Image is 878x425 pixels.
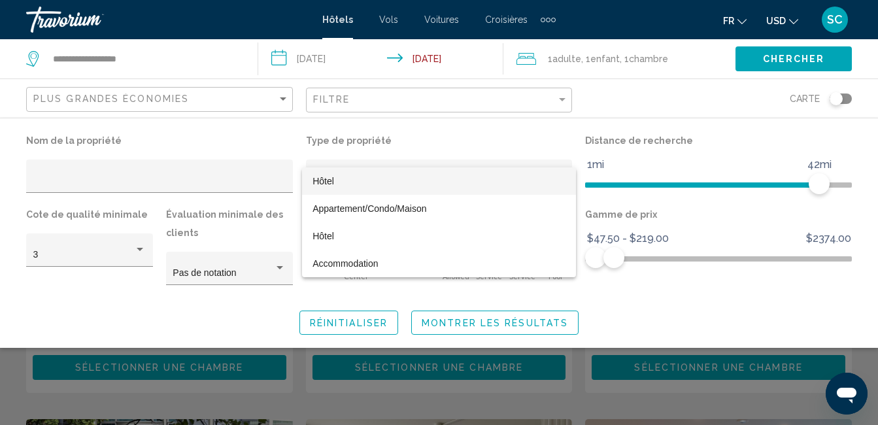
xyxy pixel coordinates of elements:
[312,231,334,241] span: Hôtel
[312,258,378,269] span: Accommodation
[302,167,576,277] div: Property type
[826,373,868,415] iframe: Button to launch messaging window
[312,203,426,214] span: Appartement/Condo/Maison
[312,176,334,186] span: Hôtel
